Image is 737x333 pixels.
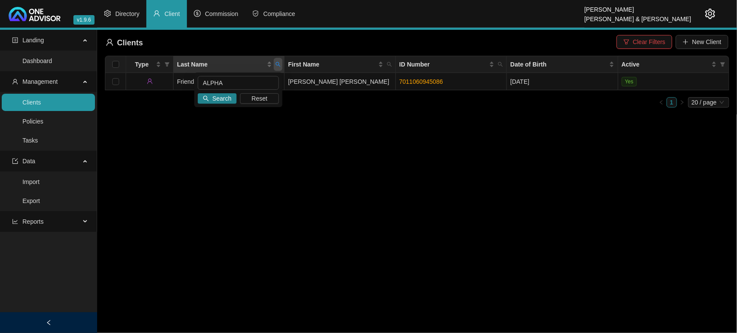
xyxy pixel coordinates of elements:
span: line-chart [12,219,18,225]
span: filter [164,62,170,67]
a: 7011060945086 [399,78,443,85]
span: search [385,58,394,71]
span: Type [130,60,154,69]
td: Friend [174,73,285,90]
span: Clients [117,38,143,47]
span: search [387,62,392,67]
img: 2df55531c6924b55f21c4cf5d4484680-logo-light.svg [9,7,60,21]
span: Directory [115,10,139,17]
span: dollar [194,10,201,17]
span: search [496,58,505,71]
button: Clear Filters [617,35,672,49]
button: right [677,97,687,108]
span: Commission [205,10,238,17]
span: Yes [622,77,637,86]
th: Type [126,56,174,73]
div: [PERSON_NAME] [585,2,691,12]
th: ID Number [396,56,507,73]
span: search [203,95,209,101]
li: Previous Page [656,97,667,108]
span: user [106,38,114,46]
span: plus [683,39,689,45]
button: Search [198,93,237,104]
span: setting [104,10,111,17]
span: Last Name [177,60,265,69]
span: v1.9.6 [73,15,95,25]
span: Reset [252,94,268,103]
th: Active [618,56,729,73]
span: import [12,158,18,164]
span: filter [720,62,725,67]
a: Export [22,197,40,204]
span: filter [163,58,171,71]
th: Last Name [174,56,285,73]
a: Dashboard [22,57,52,64]
span: safety [252,10,259,17]
span: Active [622,60,710,69]
span: Date of Birth [510,60,607,69]
span: left [46,320,52,326]
span: user [153,10,160,17]
a: Import [22,178,40,185]
a: Clients [22,99,41,106]
span: filter [623,39,629,45]
span: Client [164,10,180,17]
th: First Name [285,56,395,73]
span: Reports [22,218,44,225]
span: user [12,79,18,85]
span: user [147,78,153,84]
button: Reset [240,93,279,104]
span: search [275,62,281,67]
span: setting [705,9,715,19]
span: Clear Filters [633,37,665,47]
div: Page Size [688,97,729,108]
span: Management [22,78,58,85]
button: left [656,97,667,108]
span: Data [22,158,35,165]
input: Search Last Name [198,76,279,90]
span: profile [12,37,18,43]
td: [PERSON_NAME] [PERSON_NAME] [285,73,395,90]
span: right [680,100,685,105]
a: Tasks [22,137,38,144]
th: Date of Birth [507,56,618,73]
span: search [498,62,503,67]
span: Landing [22,37,44,44]
span: Search [212,94,231,103]
span: filter [718,58,727,71]
div: [PERSON_NAME] & [PERSON_NAME] [585,12,691,21]
span: Compliance [263,10,295,17]
span: New Client [692,37,721,47]
li: 1 [667,97,677,108]
span: ID Number [399,60,487,69]
td: [DATE] [507,73,618,90]
span: First Name [288,60,376,69]
a: 1 [667,98,677,107]
a: Policies [22,118,43,125]
span: left [659,100,664,105]
span: 20 / page [692,98,726,107]
button: New Client [676,35,728,49]
span: search [274,58,282,71]
li: Next Page [677,97,687,108]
